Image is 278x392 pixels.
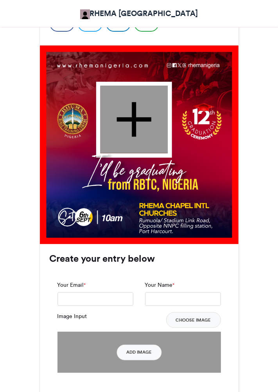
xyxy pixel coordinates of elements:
[80,9,90,19] img: RHEMA NIGERIA
[57,281,86,289] label: Your Email
[117,345,161,360] button: Add Image
[80,8,198,19] a: RHEMA [GEOGRAPHIC_DATA]
[40,45,239,244] img: Background
[57,312,87,320] label: Image Input
[166,312,221,328] button: Choose Image
[50,254,229,263] h3: Create your entry below
[145,281,175,289] label: Your Name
